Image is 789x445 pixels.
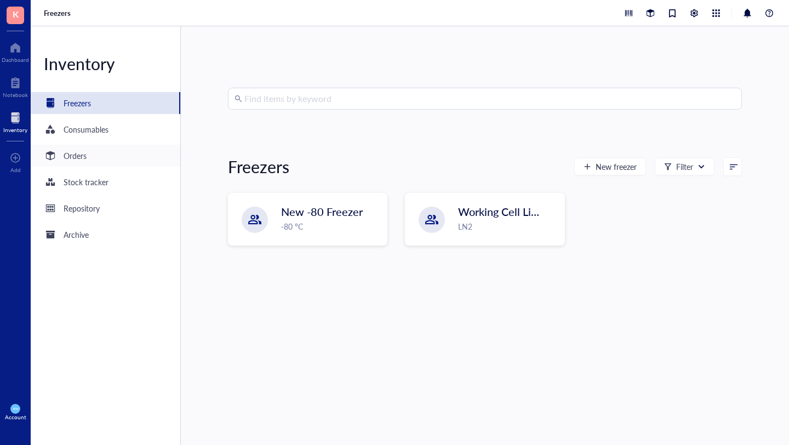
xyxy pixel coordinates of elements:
a: Orders [31,145,180,167]
a: Repository [31,197,180,219]
span: New freezer [596,162,637,171]
a: Consumables [31,118,180,140]
span: KW [13,407,18,410]
div: Inventory [3,127,27,133]
a: Dashboard [2,39,29,63]
div: Consumables [64,123,108,135]
div: Freezers [228,156,289,178]
a: Notebook [3,74,28,98]
div: Orders [64,150,87,162]
div: Stock tracker [64,176,108,188]
a: Inventory [3,109,27,133]
div: Notebook [3,92,28,98]
button: New freezer [574,158,646,175]
a: Archive [31,224,180,246]
a: Freezers [31,92,180,114]
a: Freezers [44,8,73,18]
div: LN2 [458,220,557,232]
div: Freezers [64,97,91,109]
div: Filter [676,161,693,173]
div: Dashboard [2,56,29,63]
div: Repository [64,202,100,214]
span: Working Cell Lines [458,204,548,219]
div: Add [10,167,21,173]
a: Stock tracker [31,171,180,193]
div: Archive [64,229,89,241]
div: Inventory [31,53,180,75]
div: -80 °C [281,220,380,232]
span: K [13,7,19,21]
div: Account [5,414,26,420]
span: New -80 Freezer [281,204,363,219]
